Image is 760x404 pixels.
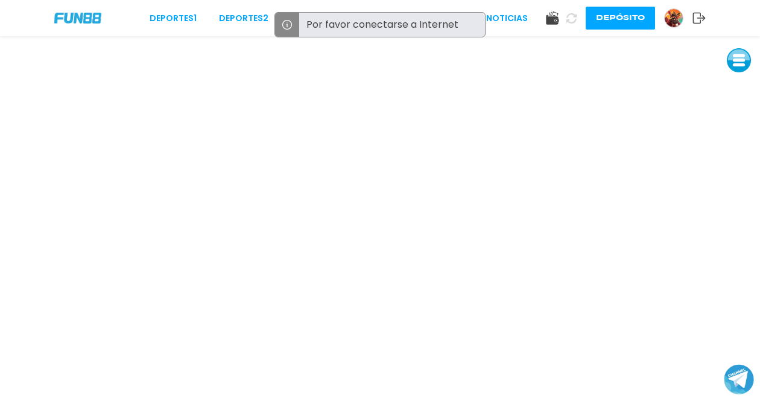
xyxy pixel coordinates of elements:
a: Avatar [664,8,692,28]
a: Deportes2 [219,12,268,25]
img: Company Logo [54,13,101,23]
a: Deportes1 [150,12,197,25]
a: NOTICIAS [486,12,528,25]
button: Join telegram channel [724,364,754,395]
p: Por favor conectarse a Internet [299,13,485,37]
img: Avatar [665,9,683,27]
button: Depósito [586,7,655,30]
